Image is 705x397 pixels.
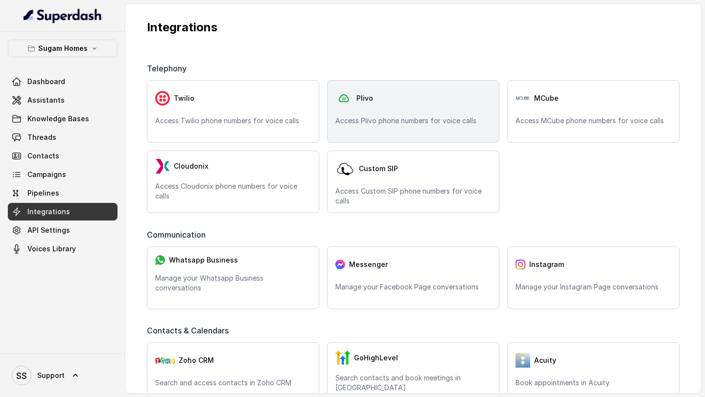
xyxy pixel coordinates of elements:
img: whatsapp.f50b2aaae0bd8934e9105e63dc750668.svg [155,255,165,265]
span: Knowledge Bases [27,114,89,124]
img: customSip.5d45856e11b8082b7328070e9c2309ec.svg [335,159,355,178]
p: Manage your Instagram Page conversations [516,282,671,292]
p: Manage your Facebook Page conversations [335,282,491,292]
span: Voices Library [27,244,76,254]
a: Assistants [8,91,117,109]
img: LzEnlUgADIwsuYwsTIxNLkxQDEyBEgDTDZAMjs1Qgy9jUyMTMxBzEB8uASKBKLgDqFxF08kI1lQAAAABJRU5ErkJggg== [155,159,170,174]
span: Integrations [27,207,70,217]
a: Support [8,362,117,389]
img: twilio.7c09a4f4c219fa09ad352260b0a8157b.svg [155,91,170,106]
p: Search contacts and book meetings in [GEOGRAPHIC_DATA] [335,373,491,393]
img: plivo.d3d850b57a745af99832d897a96997ac.svg [335,91,352,106]
text: SS [16,371,27,381]
p: Access Twilio phone numbers for voice calls [155,116,311,126]
span: Plivo [356,93,373,103]
p: Access MCube phone numbers for voice calls [516,116,671,126]
img: GHL.59f7fa3143240424d279.png [335,351,350,365]
p: Access Cloudonix phone numbers for voice calls [155,181,311,201]
p: Manage your Whatsapp Business conversations [155,273,311,293]
span: Twilio [174,93,194,103]
span: MCube [534,93,559,103]
span: Contacts & Calendars [147,325,233,336]
a: Campaigns [8,166,117,183]
p: Access Plivo phone numbers for voice calls [335,116,491,126]
a: Integrations [8,203,117,221]
img: messenger.2e14a0163066c29f9ca216c7989aa592.svg [335,260,345,269]
span: Assistants [27,95,65,105]
span: Custom SIP [359,164,398,174]
span: Cloudonix [174,161,209,171]
a: Contacts [8,147,117,165]
img: instagram.04eb0078a085f83fc525.png [516,260,525,269]
a: Dashboard [8,73,117,90]
a: Voices Library [8,240,117,258]
span: GoHighLevel [354,353,398,363]
span: Instagram [529,260,564,269]
span: Pipelines [27,188,59,198]
p: Sugam Homes [38,43,88,54]
img: 5vvjV8cQY1AVHSZc2N7qU9QabzYIM+zpgiA0bbq9KFoni1IQNE8dHPp0leJjYW31UJeOyZnSBUO77gdMaNhFCgpjLZzFnVhVC... [516,353,530,368]
img: zohoCRM.b78897e9cd59d39d120b21c64f7c2b3a.svg [155,357,175,364]
span: Telephony [147,63,190,74]
span: Threads [27,132,56,142]
a: Pipelines [8,184,117,202]
button: Sugam Homes [8,40,117,57]
span: Messenger [349,260,388,269]
span: Campaigns [27,170,66,179]
p: Book appointments in Acuity [516,378,671,388]
span: Zoho CRM [179,355,214,365]
p: Integrations [147,20,680,35]
span: Contacts [27,151,59,161]
a: Knowledge Bases [8,110,117,128]
img: Pj9IrDBdEGgAAAABJRU5ErkJggg== [516,95,530,101]
img: light.svg [23,8,102,23]
span: Communication [147,229,210,241]
p: Access Custom SIP phone numbers for voice calls [335,186,491,206]
span: API Settings [27,225,70,235]
span: Whatsapp Business [169,255,238,265]
a: Threads [8,129,117,146]
span: Support [37,371,65,380]
span: Dashboard [27,77,65,87]
a: API Settings [8,221,117,239]
span: Acuity [534,355,556,365]
p: Search and access contacts in Zoho CRM [155,378,311,388]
